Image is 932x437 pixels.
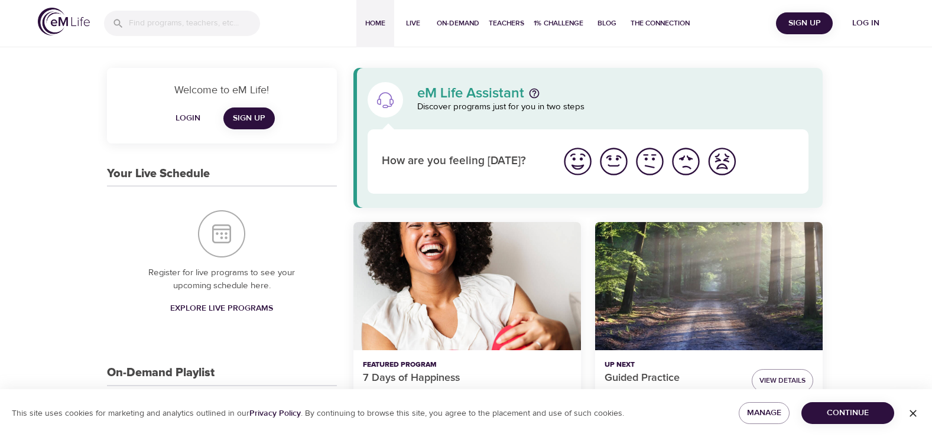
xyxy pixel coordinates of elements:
[129,11,260,36] input: Find programs, teachers, etc...
[223,107,275,129] a: Sign Up
[670,145,702,178] img: bad
[605,386,742,402] nav: breadcrumb
[759,374,806,387] span: View Details
[639,386,642,402] li: ·
[748,406,780,420] span: Manage
[417,100,809,114] p: Discover programs just for you in two steps
[631,17,690,30] span: The Connection
[595,222,823,350] button: Guided Practice
[668,144,704,180] button: I'm feeling bad
[165,298,278,319] a: Explore Live Programs
[842,16,889,31] span: Log in
[363,386,571,402] nav: breadcrumb
[781,16,828,31] span: Sign Up
[382,153,545,170] p: How are you feeling [DATE]?
[121,82,323,98] p: Welcome to eM Life!
[632,144,668,180] button: I'm feeling ok
[107,366,215,380] h3: On-Demand Playlist
[38,8,90,35] img: logo
[399,17,427,30] span: Live
[605,388,635,400] p: 7:30 AM
[353,222,581,350] button: 7 Days of Happiness
[596,144,632,180] button: I'm feeling good
[169,107,207,129] button: Login
[363,360,571,370] p: Featured Program
[131,266,313,293] p: Register for live programs to see your upcoming schedule here.
[174,111,202,126] span: Login
[706,145,738,178] img: worst
[605,370,742,386] p: Guided Practice
[811,406,885,420] span: Continue
[752,369,813,392] button: View Details
[739,402,790,424] button: Manage
[837,12,894,34] button: Log in
[249,408,301,419] a: Privacy Policy
[605,360,742,370] p: Up Next
[634,145,666,178] img: ok
[233,111,265,126] span: Sign Up
[597,145,630,178] img: good
[107,167,210,181] h3: Your Live Schedule
[198,210,245,257] img: Your Live Schedule
[363,388,407,400] p: On-Demand
[561,145,594,178] img: great
[489,17,524,30] span: Teachers
[376,90,395,109] img: eM Life Assistant
[170,301,273,316] span: Explore Live Programs
[361,17,389,30] span: Home
[412,386,414,402] li: ·
[801,402,894,424] button: Continue
[417,86,524,100] p: eM Life Assistant
[419,388,459,400] p: 7 Episodes
[776,12,833,34] button: Sign Up
[560,144,596,180] button: I'm feeling great
[593,17,621,30] span: Blog
[704,144,740,180] button: I'm feeling worst
[647,388,709,400] p: [PERSON_NAME]
[534,17,583,30] span: 1% Challenge
[437,17,479,30] span: On-Demand
[363,370,571,386] p: 7 Days of Happiness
